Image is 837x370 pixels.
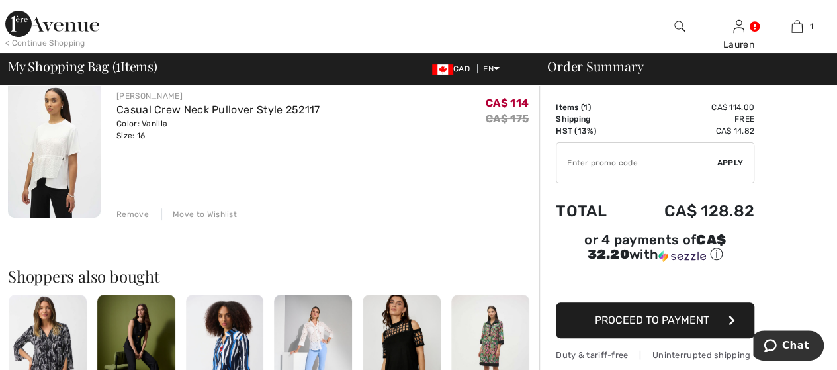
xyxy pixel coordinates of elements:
td: CA$ 14.82 [628,125,754,137]
a: Sign In [733,20,744,32]
div: < Continue Shopping [5,37,85,49]
iframe: Opens a widget where you can chat to one of our agents [753,330,824,363]
span: 1 [584,103,588,112]
img: Sezzle [658,250,706,262]
td: HST (13%) [556,125,628,137]
div: or 4 payments ofCA$ 32.20withSezzle Click to learn more about Sezzle [556,234,754,268]
span: Apply [717,157,744,169]
span: 1 [809,21,813,32]
td: Total [556,189,628,234]
span: EN [483,64,500,73]
div: Duty & tariff-free | Uninterrupted shipping [556,349,754,361]
button: Proceed to Payment [556,302,754,338]
span: CAD [432,64,475,73]
a: 1 [768,19,826,34]
span: CA$ 114 [486,97,529,109]
span: Proceed to Payment [595,314,709,326]
div: or 4 payments of with [556,234,754,263]
div: Order Summary [531,60,829,73]
img: search the website [674,19,685,34]
div: Color: Vanilla Size: 16 [116,118,320,142]
span: My Shopping Bag ( Items) [8,60,157,73]
td: Free [628,113,754,125]
iframe: PayPal-paypal [556,268,754,298]
s: CA$ 175 [486,113,529,125]
img: Casual Crew Neck Pullover Style 252117 [8,79,101,218]
td: CA$ 128.82 [628,189,754,234]
td: Items ( ) [556,101,628,113]
h2: Shoppers also bought [8,268,539,284]
span: CA$ 32.20 [587,232,726,262]
img: My Bag [791,19,803,34]
td: Shipping [556,113,628,125]
img: Canadian Dollar [432,64,453,75]
div: Move to Wishlist [161,208,237,220]
td: CA$ 114.00 [628,101,754,113]
a: Casual Crew Neck Pullover Style 252117 [116,103,320,116]
div: Remove [116,208,149,220]
input: Promo code [556,143,717,183]
span: 1 [116,56,120,73]
img: 1ère Avenue [5,11,99,37]
div: [PERSON_NAME] [116,90,320,102]
img: My Info [733,19,744,34]
div: Lauren [710,38,768,52]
